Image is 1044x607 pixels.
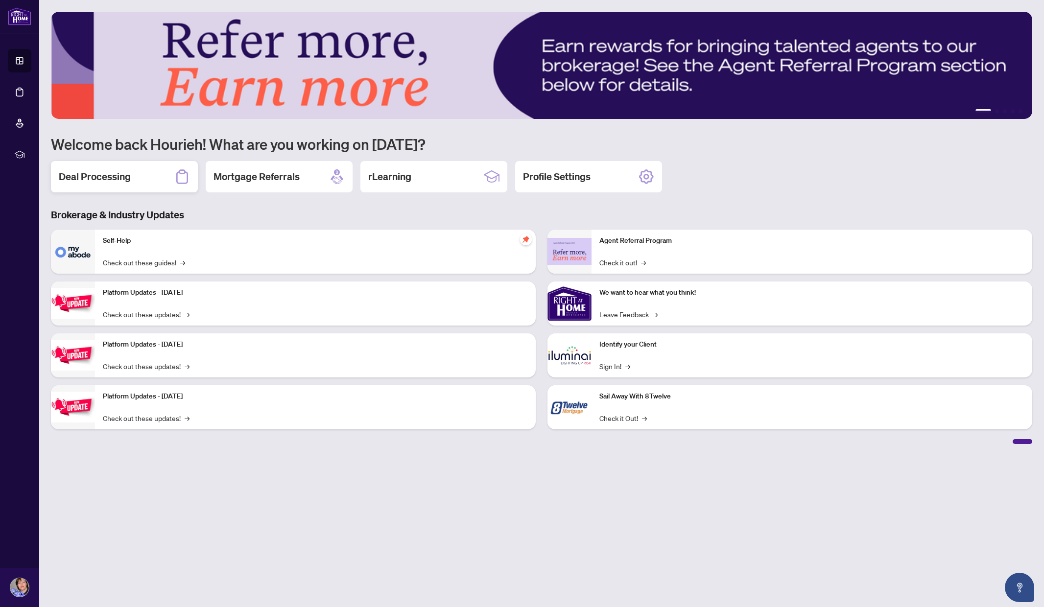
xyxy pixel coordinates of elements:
span: → [185,309,190,320]
img: Slide 0 [51,12,1032,119]
a: Sign In!→ [599,361,630,372]
span: → [185,413,190,423]
span: → [180,257,185,268]
p: Platform Updates - [DATE] [103,391,528,402]
a: Leave Feedback→ [599,309,658,320]
a: Check it out!→ [599,257,646,268]
h2: rLearning [368,170,411,184]
img: Profile Icon [10,578,29,597]
h1: Welcome back Hourieh! What are you working on [DATE]? [51,135,1032,153]
p: Agent Referral Program [599,235,1024,246]
a: Check it Out!→ [599,413,647,423]
p: We want to hear what you think! [599,287,1024,298]
a: Check out these updates!→ [103,413,190,423]
button: 4 [1011,109,1015,113]
p: Platform Updates - [DATE] [103,339,528,350]
a: Check out these updates!→ [103,361,190,372]
button: Open asap [1005,573,1034,602]
span: → [653,309,658,320]
img: We want to hear what you think! [547,281,592,326]
h2: Deal Processing [59,170,131,184]
h2: Mortgage Referrals [214,170,300,184]
button: 3 [1003,109,1007,113]
span: pushpin [520,233,532,245]
span: → [185,361,190,372]
img: Platform Updates - July 8, 2025 [51,340,95,371]
span: → [625,361,630,372]
p: Sail Away With 8Twelve [599,391,1024,402]
img: Identify your Client [547,333,592,377]
img: Platform Updates - July 21, 2025 [51,288,95,319]
button: 2 [995,109,999,113]
span: → [641,257,646,268]
img: Platform Updates - June 23, 2025 [51,392,95,422]
p: Platform Updates - [DATE] [103,287,528,298]
span: → [642,413,647,423]
a: Check out these updates!→ [103,309,190,320]
h2: Profile Settings [523,170,591,184]
p: Identify your Client [599,339,1024,350]
button: 1 [975,109,991,113]
img: Agent Referral Program [547,238,592,265]
img: Self-Help [51,230,95,274]
h3: Brokerage & Industry Updates [51,208,1032,222]
a: Check out these guides!→ [103,257,185,268]
button: 5 [1019,109,1022,113]
p: Self-Help [103,235,528,246]
img: Sail Away With 8Twelve [547,385,592,429]
img: logo [8,7,31,25]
